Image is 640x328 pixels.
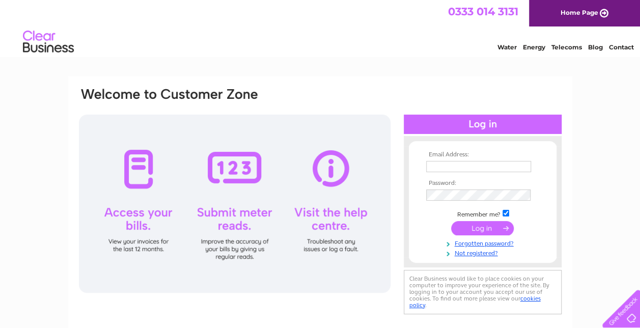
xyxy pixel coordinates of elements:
[588,43,603,51] a: Blog
[551,43,582,51] a: Telecoms
[404,270,562,314] div: Clear Business would like to place cookies on your computer to improve your experience of the sit...
[451,221,514,235] input: Submit
[424,208,542,218] td: Remember me?
[424,180,542,187] th: Password:
[448,5,518,18] a: 0333 014 3131
[523,43,545,51] a: Energy
[409,295,541,309] a: cookies policy
[426,238,542,248] a: Forgotten password?
[609,43,634,51] a: Contact
[426,248,542,257] a: Not registered?
[497,43,517,51] a: Water
[22,26,74,58] img: logo.png
[424,151,542,158] th: Email Address:
[80,6,561,49] div: Clear Business is a trading name of Verastar Limited (registered in [GEOGRAPHIC_DATA] No. 3667643...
